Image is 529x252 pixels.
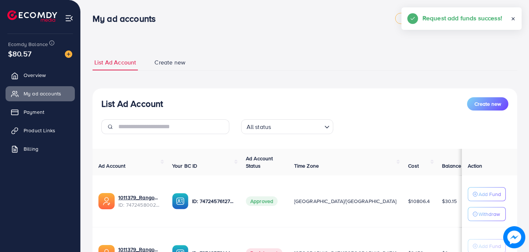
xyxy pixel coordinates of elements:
span: Payment [24,108,44,116]
span: Cost [408,162,419,169]
a: Product Links [6,123,75,138]
span: ID: 7472458002487050241 [118,201,160,209]
img: image [65,50,72,58]
img: menu [65,14,73,22]
p: Withdraw [478,210,500,218]
img: ic-ads-acc.e4c84228.svg [98,193,115,209]
span: All status [245,122,273,132]
span: Action [468,162,483,169]
a: 1011379_Rangoonnew_1739817211605 [118,194,160,201]
div: Search for option [241,119,333,134]
span: My ad accounts [24,90,61,97]
p: ID: 7472457612764692497 [192,197,234,206]
a: My ad accounts [6,86,75,101]
span: [GEOGRAPHIC_DATA]/[GEOGRAPHIC_DATA] [294,197,397,205]
p: Add Fund [478,242,501,251]
input: Search for option [273,120,321,132]
span: $30.15 [442,197,457,205]
img: logo [7,10,57,22]
span: Time Zone [294,162,319,169]
button: Withdraw [468,207,506,221]
img: ic-ba-acc.ded83a64.svg [172,193,188,209]
a: metap_pakistan_001 [395,13,453,24]
span: Balance [442,162,462,169]
span: Ad Account [98,162,126,169]
div: <span class='underline'>1011379_Rangoonnew_1739817211605</span></br>7472458002487050241 [118,194,160,209]
span: $80.57 [8,48,31,59]
h3: List Ad Account [101,98,163,109]
span: Create new [474,100,501,108]
span: List Ad Account [94,58,136,67]
a: Payment [6,105,75,119]
h5: Request add funds success! [422,13,502,23]
button: Create new [467,97,508,111]
span: Overview [24,71,46,79]
span: Billing [24,145,38,153]
button: Add Fund [468,187,506,201]
a: Billing [6,141,75,156]
span: $10806.4 [408,197,430,205]
span: Your BC ID [172,162,198,169]
a: Overview [6,68,75,83]
p: Add Fund [478,190,501,199]
span: Product Links [24,127,55,134]
span: Create new [154,58,185,67]
img: image [503,226,525,248]
span: Approved [246,196,278,206]
span: Ad Account Status [246,155,273,169]
h3: My ad accounts [93,13,161,24]
span: Ecomdy Balance [8,41,48,48]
